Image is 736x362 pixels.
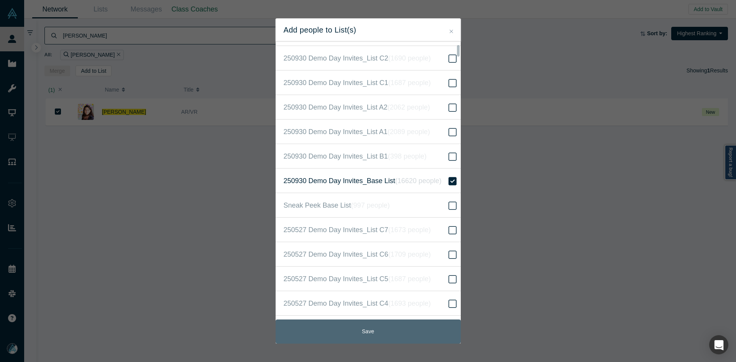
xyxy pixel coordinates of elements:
[284,175,442,186] span: 250930 Demo Day Invites_Base List
[388,226,431,234] i: ( 1673 people )
[276,319,461,344] button: Save
[395,177,442,185] i: ( 16620 people )
[388,275,431,283] i: ( 1687 people )
[447,27,455,36] button: Close
[388,300,431,307] i: ( 1693 people )
[284,200,390,211] span: Sneak Peek Base List
[284,274,431,284] span: 250527 Demo Day Invites_List C5
[388,103,430,111] i: ( 2062 people )
[388,79,431,87] i: ( 1687 people )
[388,251,431,258] i: ( 1709 people )
[284,102,430,113] span: 250930 Demo Day Invites_List A2
[284,224,431,235] span: 250527 Demo Day Invites_List C7
[388,128,430,136] i: ( 2089 people )
[284,53,431,64] span: 250930 Demo Day Invites_List C2
[284,77,431,88] span: 250930 Demo Day Invites_List C1
[284,298,431,309] span: 250527 Demo Day Invites_List C4
[388,152,427,160] i: ( 398 people )
[284,151,427,162] span: 250930 Demo Day Invites_List B1
[284,25,453,34] h2: Add people to List(s)
[284,126,430,137] span: 250930 Demo Day Invites_List A1
[351,201,390,209] i: ( 997 people )
[284,249,431,260] span: 250527 Demo Day Invites_List C6
[388,54,431,62] i: ( 1690 people )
